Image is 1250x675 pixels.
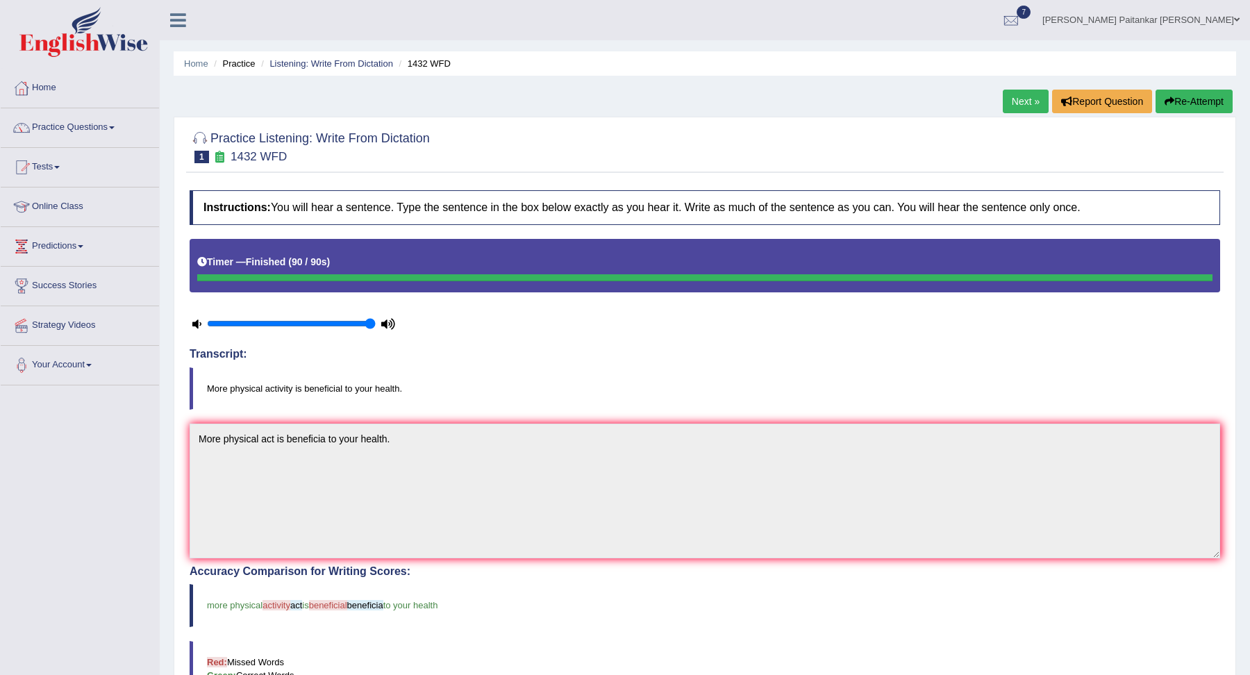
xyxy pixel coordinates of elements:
button: Re-Attempt [1156,90,1233,113]
span: activity [262,600,290,610]
small: 1432 WFD [231,150,287,163]
h4: Accuracy Comparison for Writing Scores: [190,565,1220,578]
a: Your Account [1,346,159,381]
b: ( [288,256,292,267]
b: Red: [207,657,227,667]
span: act [290,600,302,610]
span: more physical [207,600,262,610]
span: 7 [1017,6,1031,19]
button: Report Question [1052,90,1152,113]
a: Practice Questions [1,108,159,143]
a: Next » [1003,90,1049,113]
blockquote: More physical activity is beneficial to your health. [190,367,1220,410]
b: Instructions: [203,201,271,213]
b: 90 / 90s [292,256,327,267]
li: 1432 WFD [396,57,451,70]
li: Practice [210,57,255,70]
h4: Transcript: [190,348,1220,360]
a: Home [184,58,208,69]
a: Strategy Videos [1,306,159,341]
small: Exam occurring question [212,151,227,164]
span: is [302,600,308,610]
span: beneficial [309,600,347,610]
b: Finished [246,256,286,267]
b: ) [327,256,331,267]
a: Home [1,69,159,103]
a: Online Class [1,187,159,222]
span: 1 [194,151,209,163]
a: Listening: Write From Dictation [269,58,393,69]
span: beneficia [347,600,383,610]
a: Predictions [1,227,159,262]
h2: Practice Listening: Write From Dictation [190,128,430,163]
a: Success Stories [1,267,159,301]
h5: Timer — [197,257,330,267]
h4: You will hear a sentence. Type the sentence in the box below exactly as you hear it. Write as muc... [190,190,1220,225]
span: to your health [383,600,438,610]
a: Tests [1,148,159,183]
